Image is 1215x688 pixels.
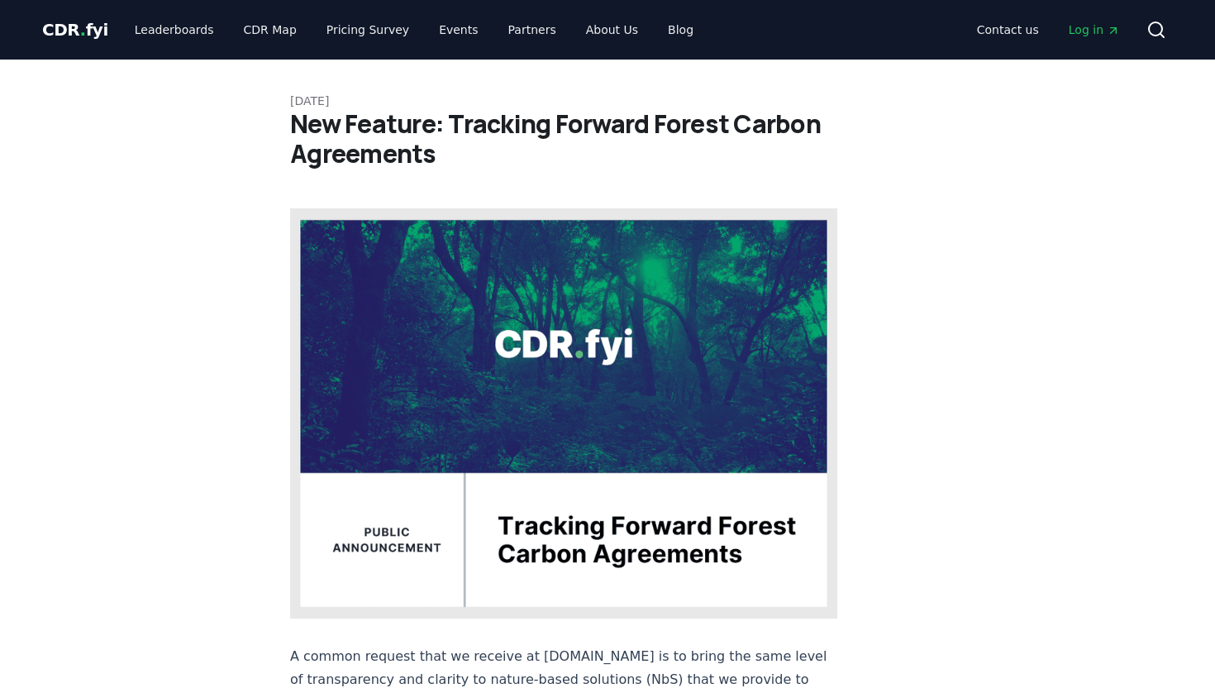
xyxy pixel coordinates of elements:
nav: Main [121,15,707,45]
a: Log in [1055,15,1133,45]
p: [DATE] [290,93,925,109]
h1: New Feature: Tracking Forward Forest Carbon Agreements [290,109,925,169]
a: CDR Map [231,15,310,45]
span: . [80,20,86,40]
nav: Main [964,15,1133,45]
a: Leaderboards [121,15,227,45]
a: Events [426,15,491,45]
a: Partners [495,15,569,45]
span: CDR fyi [42,20,108,40]
a: CDR.fyi [42,18,108,41]
a: Pricing Survey [313,15,422,45]
span: Log in [1069,21,1120,38]
a: About Us [573,15,651,45]
a: Contact us [964,15,1052,45]
a: Blog [655,15,707,45]
img: blog post image [290,208,837,619]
